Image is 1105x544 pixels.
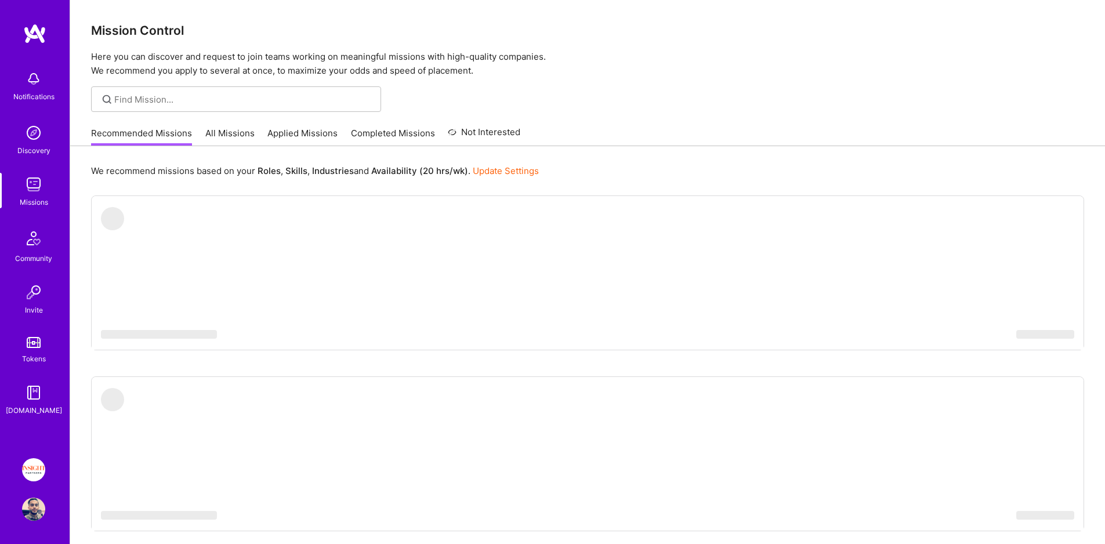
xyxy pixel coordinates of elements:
a: Applied Missions [267,127,338,146]
img: User Avatar [22,498,45,521]
img: teamwork [22,173,45,196]
a: Insight Partners: Data & AI - Sourcing [19,458,48,481]
a: All Missions [205,127,255,146]
b: Skills [285,165,307,176]
p: Here you can discover and request to join teams working on meaningful missions with high-quality ... [91,50,1084,78]
img: discovery [22,121,45,144]
b: Roles [258,165,281,176]
a: User Avatar [19,498,48,521]
h3: Mission Control [91,23,1084,38]
img: tokens [27,337,41,348]
a: Completed Missions [351,127,435,146]
i: icon SearchGrey [100,93,114,106]
img: guide book [22,381,45,404]
div: Discovery [17,144,50,157]
input: overall type: UNKNOWN_TYPE server type: NO_SERVER_DATA heuristic type: UNKNOWN_TYPE label: Find M... [114,93,372,106]
div: Invite [25,304,43,316]
div: [DOMAIN_NAME] [6,404,62,416]
img: Invite [22,281,45,304]
b: Availability (20 hrs/wk) [371,165,468,176]
div: Notifications [13,90,55,103]
b: Industries [312,165,354,176]
img: Community [20,224,48,252]
a: Not Interested [448,125,520,146]
img: Insight Partners: Data & AI - Sourcing [22,458,45,481]
a: Recommended Missions [91,127,192,146]
img: logo [23,23,46,44]
div: Community [15,252,52,264]
img: bell [22,67,45,90]
a: Update Settings [473,165,539,176]
div: Tokens [22,353,46,365]
p: We recommend missions based on your , , and . [91,165,539,177]
div: Missions [20,196,48,208]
